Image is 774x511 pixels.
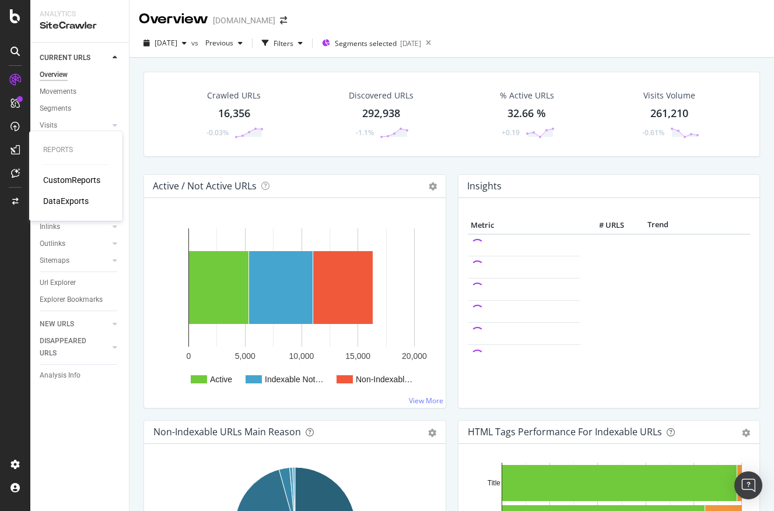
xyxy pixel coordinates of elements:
div: -1.1% [356,128,374,138]
h4: Active / Not Active URLs [153,178,257,194]
div: Filters [274,38,293,48]
div: Visits Volume [643,90,695,101]
button: Segments selected[DATE] [317,34,421,52]
div: Discovered URLs [349,90,414,101]
div: 16,356 [218,106,250,121]
a: Url Explorer [40,277,121,289]
a: Inlinks [40,221,109,233]
div: CURRENT URLS [40,52,90,64]
a: View More [409,396,443,406]
th: Trend [627,217,689,234]
div: Overview [139,9,208,29]
text: Active [210,375,232,384]
div: Reports [43,145,108,155]
a: CustomReports [43,174,100,186]
div: Url Explorer [40,277,76,289]
button: [DATE] [139,34,191,52]
div: Outlinks [40,238,65,250]
a: Segments [40,103,121,115]
div: Crawled URLs [207,90,261,101]
th: # URLS [580,217,627,234]
text: 20,000 [402,351,427,361]
button: Previous [201,34,247,52]
a: CURRENT URLS [40,52,109,64]
text: Title [487,479,500,487]
text: 15,000 [345,351,370,361]
text: 0 [187,351,191,361]
div: 32.66 % [507,106,546,121]
div: arrow-right-arrow-left [280,16,287,24]
span: Previous [201,38,233,48]
div: 261,210 [650,106,688,121]
button: Filters [257,34,307,52]
div: Sitemaps [40,255,69,267]
div: -0.03% [206,128,229,138]
span: Segments selected [335,38,397,48]
h4: Insights [467,178,502,194]
a: Outlinks [40,238,109,250]
div: HTML Tags Performance for Indexable URLs [468,426,662,438]
div: +0.19 [502,128,520,138]
div: DISAPPEARED URLS [40,335,99,360]
th: Metric [468,217,581,234]
div: -0.61% [642,128,664,138]
div: [DOMAIN_NAME] [213,15,275,26]
div: Inlinks [40,221,60,233]
div: Segments [40,103,71,115]
div: NEW URLS [40,318,74,330]
a: NEW URLS [40,318,109,330]
div: Analytics [40,9,120,19]
a: DataExports [43,195,89,207]
div: 292,938 [362,106,400,121]
div: [DATE] [400,38,421,48]
div: Overview [40,69,68,81]
a: DISAPPEARED URLS [40,335,109,360]
text: Non-Indexabl… [356,375,412,384]
svg: A chart. [153,217,436,399]
div: % Active URLs [500,90,554,101]
span: 2025 Aug. 23rd [155,38,177,48]
div: Analysis Info [40,369,80,382]
a: Visits [40,119,109,132]
a: Sitemaps [40,255,109,267]
a: Analysis Info [40,369,121,382]
div: gear [742,429,750,437]
div: Open Intercom Messenger [734,471,762,499]
div: SiteCrawler [40,19,120,33]
text: 10,000 [289,351,314,361]
a: Overview [40,69,121,81]
text: Indexable Not… [265,375,323,384]
div: Non-Indexable URLs Main Reason [153,426,301,438]
i: Options [429,182,437,191]
div: gear [428,429,436,437]
div: Visits [40,119,57,132]
span: vs [191,38,201,48]
div: Explorer Bookmarks [40,294,103,306]
text: 5,000 [235,351,255,361]
a: Movements [40,86,121,98]
a: Explorer Bookmarks [40,294,121,306]
div: Movements [40,86,76,98]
